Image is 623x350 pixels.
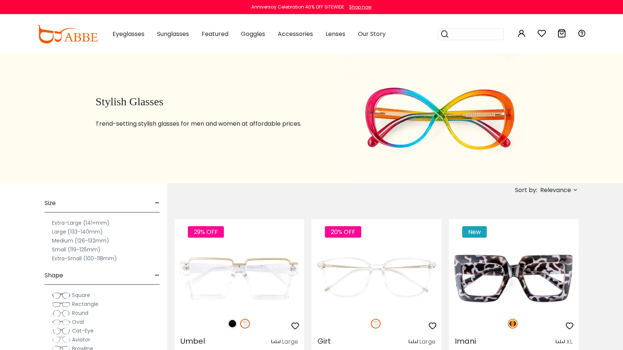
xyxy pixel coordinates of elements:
img: Tortoise Imani - Plastic ,Universal Bridge Fit [449,246,578,311]
span: Eyeglasses [112,30,144,38]
img: Clear [371,319,381,328]
span: Oval [72,318,84,326]
img: Clear [240,319,250,328]
img: Square.png [52,292,71,299]
span: Imani [455,336,476,346]
div: Shop now [349,4,372,10]
span: - [155,194,160,212]
div: Anniversay Celebration 40% OFF SITEWIDE [251,4,344,10]
span: Lenses [326,30,345,38]
div: XL [566,337,573,346]
img: Round.png [52,310,71,317]
label: Large (133-140mm) [52,227,103,236]
span: Shape [45,267,63,284]
img: stylish glasses [345,53,534,183]
span: - [155,267,160,284]
h1: Stylish Glasses [95,95,326,108]
img: Cat-Eye.png [52,327,71,335]
label: Medium (126-132mm) [52,236,109,245]
label: Small (119-125mm) [52,245,101,254]
img: Tortoise [508,319,518,328]
img: abbeglasses.com [37,25,98,43]
span: Our Story [358,30,386,38]
span: Featured [202,30,228,38]
div: Large [282,337,298,346]
span: Round [72,309,88,317]
div: Large [419,337,436,346]
span: Accessories [278,30,313,38]
span: Rectangle [72,300,98,308]
span: 20% OFF [325,226,361,238]
label: Extra-Large (141+mm) [52,218,110,227]
span: Aviator [72,336,90,343]
img: Oval.png [52,318,71,326]
img: Aviator.png [52,336,71,344]
span: Cat-Eye [72,327,94,334]
img: Rectangle.png [52,301,71,308]
img: size ruler [271,339,280,345]
span: Girt [317,336,331,346]
span: Sunglasses [157,30,189,38]
label: Extra-Small (100-118mm) [52,254,117,263]
p: Trend-setting stylish glasses for men and women at affordable prices. [95,119,326,128]
span: Relevance [540,184,571,197]
img: Fclear Umbel - Plastic ,Universal Bridge Fit [174,246,304,311]
img: Black [228,319,237,328]
span: Goggles [241,30,265,38]
span: Size [45,194,56,212]
img: size ruler [556,339,565,345]
img: Fclear Girt - TR ,Universal Bridge Fit [311,246,441,311]
span: New [462,226,487,238]
span: Square [72,291,90,299]
span: 29% OFF [188,226,224,238]
span: Umbel [180,336,205,346]
a: Shop now [345,4,372,10]
img: size ruler [409,339,418,345]
span: Sort by: [515,186,537,194]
